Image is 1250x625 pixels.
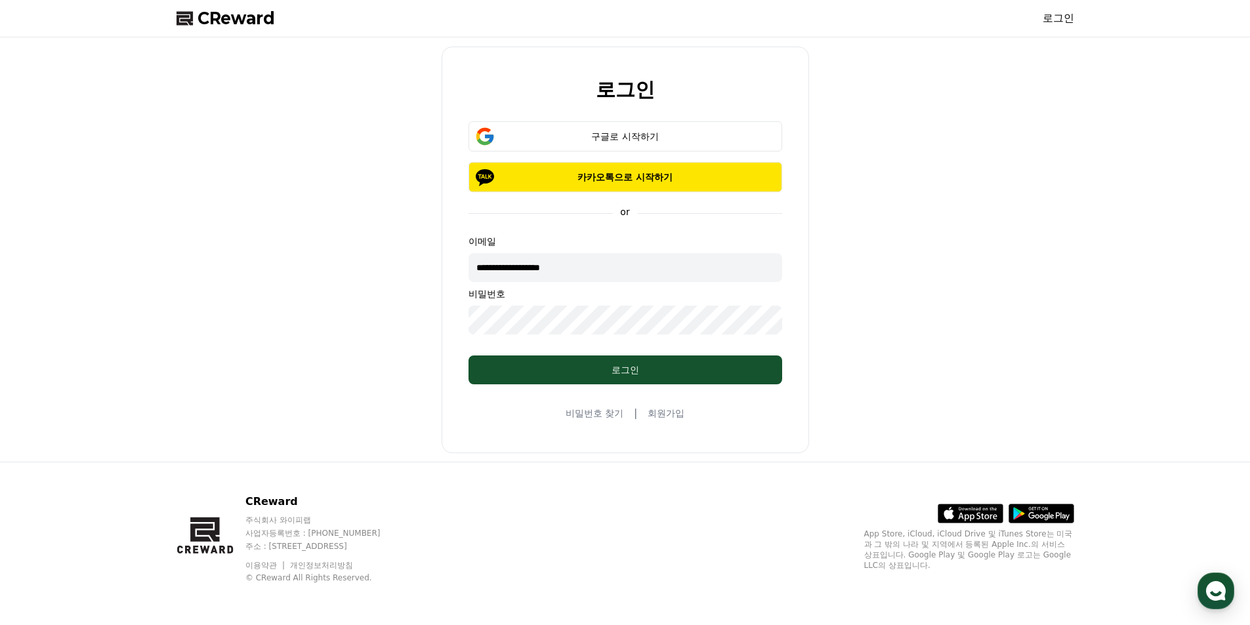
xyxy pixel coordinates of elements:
[469,121,782,151] button: 구글로 시작하기
[169,416,252,449] a: 설정
[87,416,169,449] a: 대화
[245,494,406,510] p: CReward
[198,8,275,29] span: CReward
[634,405,637,421] span: |
[566,407,623,420] a: 비밀번호 찾기
[864,529,1074,571] p: App Store, iCloud, iCloud Drive 및 iTunes Store는 미국과 그 밖의 나라 및 지역에서 등록된 Apple Inc.의 서비스 상표입니다. Goo...
[203,435,219,446] span: 설정
[612,205,637,218] p: or
[469,162,782,192] button: 카카오톡으로 시작하기
[245,541,406,552] p: 주소 : [STREET_ADDRESS]
[245,561,287,570] a: 이용약관
[596,79,655,100] h2: 로그인
[1043,10,1074,26] a: 로그인
[177,8,275,29] a: CReward
[648,407,684,420] a: 회원가입
[469,287,782,300] p: 비밀번호
[120,436,136,447] span: 대화
[488,171,763,184] p: 카카오톡으로 시작하기
[245,528,406,538] p: 사업자등록번호 : [PHONE_NUMBER]
[41,435,49,446] span: 홈
[469,235,782,248] p: 이메일
[4,416,87,449] a: 홈
[245,573,406,583] p: © CReward All Rights Reserved.
[469,355,782,384] button: 로그인
[290,561,353,570] a: 개인정보처리방침
[245,515,406,525] p: 주식회사 와이피랩
[488,130,763,143] div: 구글로 시작하기
[495,363,756,376] div: 로그인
